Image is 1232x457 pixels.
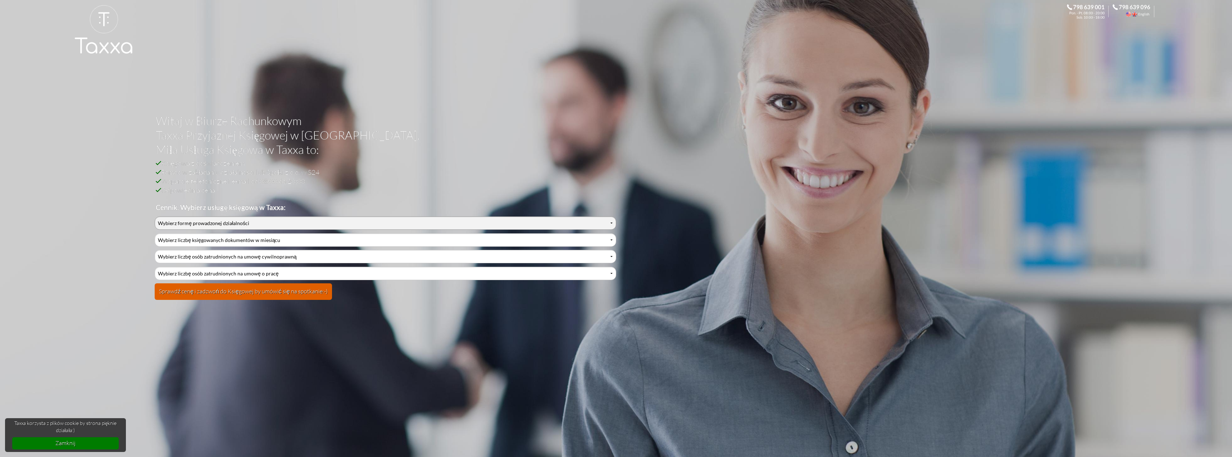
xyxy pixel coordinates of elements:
h2: Księgowa z doświadczeniem Pomoc w zakładaniu działalności lub Spółki z o.o. w S24 Wsparcie telefo... [156,159,1060,212]
button: Sprawdź cenę i zadzwoń do Księgowej by umówić się na spotkanie:-) [155,283,332,300]
a: dismiss cookie message [12,437,119,449]
span: Taxxa korzysta z plików cookie by strona pięknie działała:) [12,420,119,434]
div: cookieconsent [5,418,126,452]
b: Cennik. Wybierz usługę księgową w Taxxa: [156,203,286,211]
div: Cennik Usług Księgowych Przyjaznej Księgowej w Biurze Rachunkowym Taxxa [155,216,616,305]
div: Call the Accountant. 798 639 096 [1113,4,1158,19]
h1: Witaj w Biurze Rachunkowym Taxxa Przyjaznej Księgowej w [GEOGRAPHIC_DATA]. Miła Usługa Księgowa w... [156,114,1060,159]
div: Zadzwoń do Księgowej. 798 639 001 [1067,4,1113,19]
